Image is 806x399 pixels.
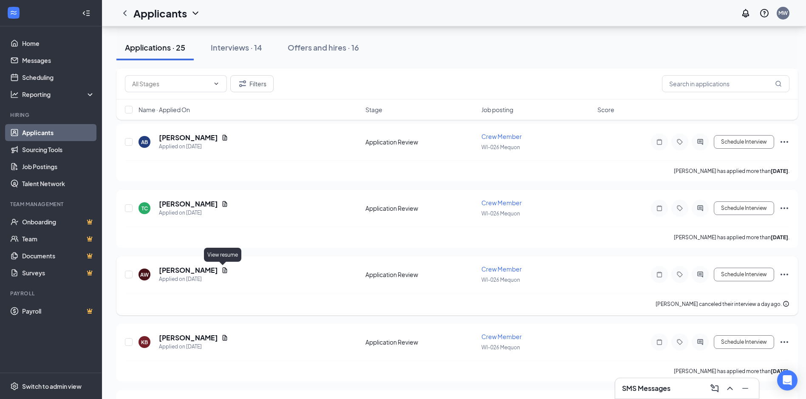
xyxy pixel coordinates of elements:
svg: Collapse [82,9,90,17]
svg: Tag [675,139,685,145]
div: Applied on [DATE] [159,142,228,151]
a: OnboardingCrown [22,213,95,230]
span: Crew Member [481,265,522,273]
span: Crew Member [481,333,522,340]
svg: Minimize [740,383,750,393]
svg: Ellipses [779,337,789,347]
div: View resume [204,248,241,262]
span: WI-026 Mequon [481,210,520,217]
div: Application Review [365,270,476,279]
h1: Applicants [133,6,187,20]
span: Name · Applied On [139,105,190,114]
div: Application Review [365,204,476,212]
svg: Ellipses [779,203,789,213]
h5: [PERSON_NAME] [159,199,218,209]
span: WI-026 Mequon [481,144,520,150]
button: Schedule Interview [714,335,774,349]
button: Schedule Interview [714,135,774,149]
div: Applied on [DATE] [159,209,228,217]
svg: Tag [675,271,685,278]
b: [DATE] [771,168,788,174]
span: Job posting [481,105,513,114]
svg: Document [221,201,228,207]
a: DocumentsCrown [22,247,95,264]
svg: Document [221,334,228,341]
a: SurveysCrown [22,264,95,281]
div: Switch to admin view [22,382,82,391]
svg: Note [654,339,665,345]
div: Open Intercom Messenger [777,370,798,391]
button: Schedule Interview [714,268,774,281]
p: [PERSON_NAME] has applied more than . [674,234,789,241]
svg: ActiveChat [695,339,705,345]
span: Crew Member [481,133,522,140]
div: Application Review [365,138,476,146]
div: Payroll [10,290,93,297]
button: ChevronUp [723,382,737,395]
svg: Tag [675,339,685,345]
svg: ActiveChat [695,205,705,212]
svg: Document [221,134,228,141]
a: Home [22,35,95,52]
svg: ChevronUp [725,383,735,393]
svg: ChevronDown [190,8,201,18]
button: ComposeMessage [708,382,721,395]
svg: Note [654,205,665,212]
h3: SMS Messages [622,384,670,393]
a: Job Postings [22,158,95,175]
svg: Filter [238,79,248,89]
input: All Stages [132,79,209,88]
b: [DATE] [771,368,788,374]
span: Crew Member [481,199,522,207]
div: Interviews · 14 [211,42,262,53]
svg: ActiveChat [695,139,705,145]
div: Hiring [10,111,93,119]
div: KB [141,339,148,346]
div: AW [140,271,149,278]
svg: Note [654,139,665,145]
a: Messages [22,52,95,69]
p: [PERSON_NAME] has applied more than . [674,167,789,175]
button: Minimize [738,382,752,395]
svg: Info [783,300,789,307]
div: Applied on [DATE] [159,342,228,351]
button: Schedule Interview [714,201,774,215]
svg: Settings [10,382,19,391]
div: MW [778,9,788,17]
a: TeamCrown [22,230,95,247]
a: Talent Network [22,175,95,192]
b: [DATE] [771,234,788,241]
a: PayrollCrown [22,303,95,320]
span: Stage [365,105,382,114]
svg: MagnifyingGlass [775,80,782,87]
svg: ChevronDown [213,80,220,87]
div: Applications · 25 [125,42,185,53]
svg: Ellipses [779,269,789,280]
span: WI-026 Mequon [481,277,520,283]
svg: Note [654,271,665,278]
svg: Analysis [10,90,19,99]
input: Search in applications [662,75,789,92]
div: Applied on [DATE] [159,275,228,283]
svg: Tag [675,205,685,212]
a: Sourcing Tools [22,141,95,158]
div: TC [141,205,148,212]
h5: [PERSON_NAME] [159,266,218,275]
div: [PERSON_NAME] canceled their interview a day ago. [656,300,789,308]
div: AB [141,139,148,146]
svg: ActiveChat [695,271,705,278]
svg: Notifications [741,8,751,18]
a: Scheduling [22,69,95,86]
svg: ChevronLeft [120,8,130,18]
div: Application Review [365,338,476,346]
p: [PERSON_NAME] has applied more than . [674,368,789,375]
svg: Document [221,267,228,274]
h5: [PERSON_NAME] [159,333,218,342]
svg: Ellipses [779,137,789,147]
svg: QuestionInfo [759,8,769,18]
svg: ComposeMessage [710,383,720,393]
button: Filter Filters [230,75,274,92]
h5: [PERSON_NAME] [159,133,218,142]
span: WI-026 Mequon [481,344,520,351]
